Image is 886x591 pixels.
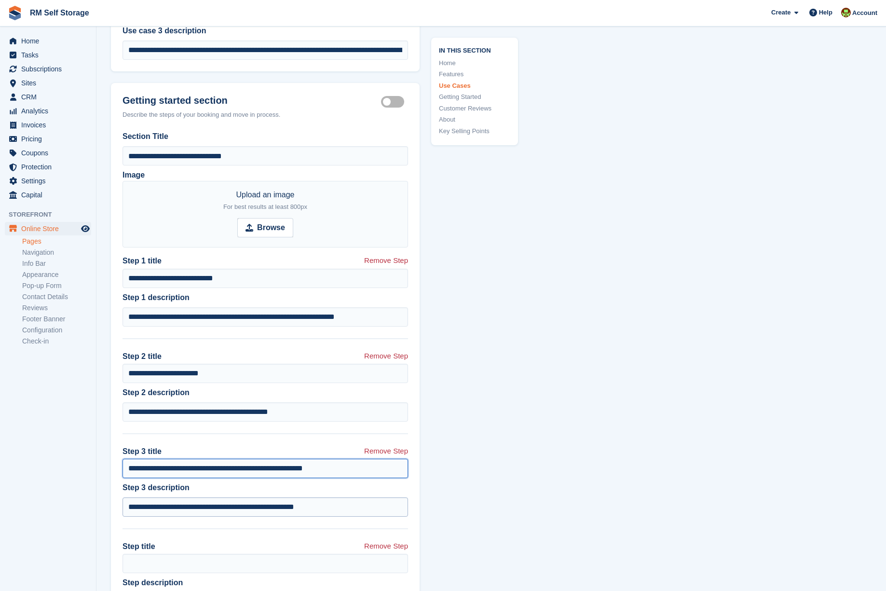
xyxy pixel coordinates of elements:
label: Use case 3 description [123,25,408,37]
a: menu [5,62,91,76]
span: Coupons [21,146,79,160]
label: Step title [123,541,155,552]
a: menu [5,76,91,90]
div: Upload an image [223,189,307,212]
div: Describe the steps of your booking and move in process. [123,110,408,120]
span: Online Store [21,222,79,235]
span: Account [852,8,877,18]
img: stora-icon-8386f47178a22dfd0bd8f6a31ec36ba5ce8667c1dd55bd0f319d3a0aa187defe.svg [8,6,22,20]
span: Capital [21,188,79,202]
a: menu [5,34,91,48]
a: Pop-up Form [22,281,91,290]
span: Help [819,8,832,17]
a: Navigation [22,248,91,257]
span: Analytics [21,104,79,118]
span: Subscriptions [21,62,79,76]
a: Footer Banner [22,315,91,324]
a: menu [5,222,91,235]
label: Step 1 description [123,292,408,303]
a: Customer Reviews [439,104,510,113]
a: Remove Step [364,446,408,459]
a: Check-in [22,337,91,346]
a: menu [5,90,91,104]
a: Pages [22,237,91,246]
a: Configuration [22,326,91,335]
a: Appearance [22,270,91,279]
span: Create [771,8,791,17]
span: CRM [21,90,79,104]
span: Home [21,34,79,48]
a: Reviews [22,303,91,313]
a: menu [5,132,91,146]
a: Features [439,69,510,79]
label: Step 2 description [123,387,408,399]
a: Remove Step [364,351,408,364]
a: Use Cases [439,81,510,91]
span: Storefront [9,210,96,220]
label: Image [123,171,145,179]
a: Info Bar [22,259,91,268]
label: Step 2 title [123,351,162,362]
a: menu [5,160,91,174]
span: For best results at least 800px [223,203,307,210]
label: Step description [123,577,408,589]
a: menu [5,118,91,132]
a: Remove Step [364,541,408,554]
a: Key Selling Points [439,126,510,136]
a: About [439,115,510,124]
strong: Browse [257,222,285,234]
label: Step 3 title [123,446,162,457]
label: Step 1 title [123,255,162,267]
span: Protection [21,160,79,174]
span: Invoices [21,118,79,132]
a: menu [5,174,91,188]
a: menu [5,146,91,160]
a: menu [5,104,91,118]
span: Pricing [21,132,79,146]
span: Tasks [21,48,79,62]
a: Remove Step [364,255,408,268]
label: Section Title [123,131,408,142]
a: menu [5,188,91,202]
label: Step 3 description [123,482,408,494]
span: Settings [21,174,79,188]
span: Sites [21,76,79,90]
a: Home [439,58,510,68]
a: RM Self Storage [26,5,93,21]
a: Preview store [80,223,91,234]
label: Getting started section active [381,101,408,103]
a: Contact Details [22,292,91,302]
a: Getting Started [439,92,510,102]
span: In this section [439,45,510,55]
h2: Getting started section [123,95,381,106]
img: Kameron Valleley [841,8,851,17]
a: menu [5,48,91,62]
